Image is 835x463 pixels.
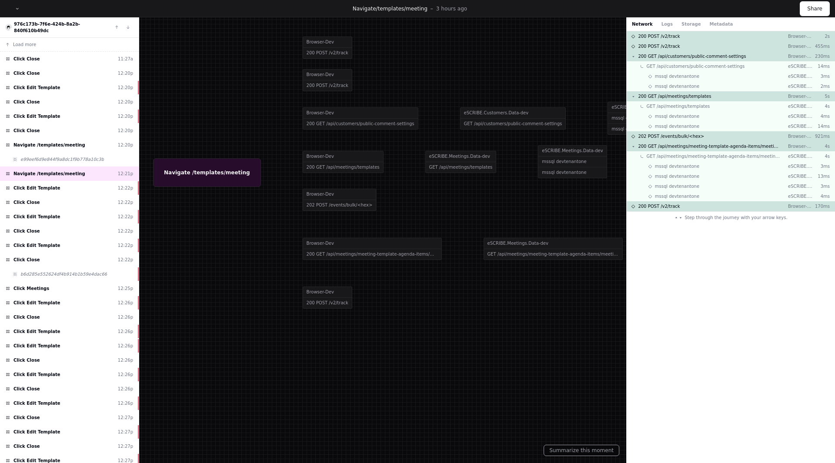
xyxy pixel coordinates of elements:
[655,173,699,180] span: mssql devtenantone
[788,173,812,180] p: eSCRIBE.Meetings.Data-dev
[647,63,745,70] span: GET /api/customers/public-comment-settings
[812,203,830,210] p: 170ms
[118,213,133,220] div: 12:22p
[788,33,812,40] p: Browser-Dev
[812,63,830,70] p: 14ms
[118,285,133,292] div: 12:25p
[812,43,830,50] p: 455ms
[118,185,133,191] div: 12:22p
[13,199,40,206] span: Click Close
[788,193,812,200] p: eSCRIBE.Meetings.Data-dev
[788,143,812,150] p: Browser-Dev
[13,400,60,406] span: Click Edit Template
[13,170,85,177] span: Navigate /templates/meeting
[638,143,781,150] span: 200 GET /api/meetings/meeting-template-agenda-items/meeting-template/<number>
[118,429,133,435] div: 12:27p
[13,56,40,62] span: Click Close
[13,285,49,292] span: Click Meetings
[655,73,699,80] span: mssql devtenantone
[6,25,12,30] img: 1.svg
[788,163,812,170] p: eSCRIBE.Meetings.Data-dev
[13,256,40,263] span: Click Close
[812,73,830,80] p: 3ms
[13,70,40,77] span: Click Close
[788,63,812,70] p: eSCRIBE.Customers.Data-dev
[118,127,133,134] div: 12:20p
[812,53,830,60] p: 230ms
[655,113,699,120] span: mssql devtenantone
[118,170,133,177] div: 12:21p
[118,371,133,378] div: 12:26p
[13,371,60,378] span: Click Edit Template
[376,6,428,12] span: /templates/meeting
[14,22,80,33] a: 976c173b-7f6e-424b-8a2b-840f610b49dc
[812,113,830,120] p: 4ms
[812,183,830,190] p: 3ms
[788,103,812,110] p: eSCRIBE.Meetings.Data-dev
[118,300,133,306] div: 12:26p
[118,256,133,263] div: 12:22p
[655,83,699,90] span: mssql devtenantone
[118,242,133,249] div: 12:22p
[709,21,733,27] button: Metadata
[638,133,704,140] span: 202 POST /events/bulk/<hex>
[118,99,133,105] div: 12:20p
[788,93,812,100] p: Browser-Dev
[544,445,619,456] button: Summarize this moment
[788,123,812,130] p: eSCRIBE.Meetings.Data-dev
[812,93,830,100] p: 5s
[118,70,133,77] div: 12:20p
[118,142,133,148] div: 12:20p
[13,328,60,335] span: Click Edit Template
[436,5,467,12] p: 3 hours ago
[118,228,133,234] div: 12:22p
[638,43,680,50] span: 200 POST /v2/track
[638,93,711,100] span: 200 GET /api/meetings/templates
[20,271,107,277] span: b6d285e552624df4b914b1b59e4dac66
[118,328,133,335] div: 12:26p
[655,123,699,130] span: mssql devtenantone
[13,84,60,91] span: Click Edit Template
[812,133,830,140] p: 921ms
[638,33,680,40] span: 200 POST /v2/track
[788,153,812,160] p: eSCRIBE.Meetings.Data-dev
[13,343,60,349] span: Click Edit Template
[118,84,133,91] div: 12:20p
[13,443,40,450] span: Click Close
[13,185,60,191] span: Click Edit Template
[812,103,830,110] p: 4s
[118,443,133,450] div: 12:27p
[812,163,830,170] p: 3ms
[655,163,699,170] span: mssql devtenantone
[13,213,60,220] span: Click Edit Template
[812,153,830,160] p: 4s
[13,99,40,105] span: Click Close
[118,343,133,349] div: 12:26p
[13,127,40,134] span: Click Close
[681,21,701,27] button: Storage
[118,113,133,120] div: 12:20p
[118,199,133,206] div: 12:22p
[812,143,830,150] p: 4s
[788,73,812,80] p: eSCRIBE.Customers.Data-dev
[788,133,812,140] p: Browser-Dev
[13,242,60,249] span: Click Edit Template
[13,429,60,435] span: Click Edit Template
[638,53,746,60] span: 200 GET /api/customers/public-comment-settings
[800,1,830,16] button: Share
[655,193,699,200] span: mssql devtenantone
[685,214,787,221] span: Step through the journey with your arrow keys.
[655,183,699,190] span: mssql devtenantone
[788,53,812,60] p: Browser-Dev
[118,386,133,392] div: 12:26p
[353,6,376,12] span: Navigate
[118,56,133,62] div: 11:27a
[638,203,680,210] span: 200 POST /v2/track
[13,357,40,363] span: Click Close
[661,21,673,27] button: Logs
[13,113,60,120] span: Click Edit Template
[647,103,710,110] span: GET /api/meetings/templates
[20,156,104,163] span: e99eef6d9e844f9a8dc1f9b778a10c3b
[13,142,85,148] span: Navigate /templates/meeting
